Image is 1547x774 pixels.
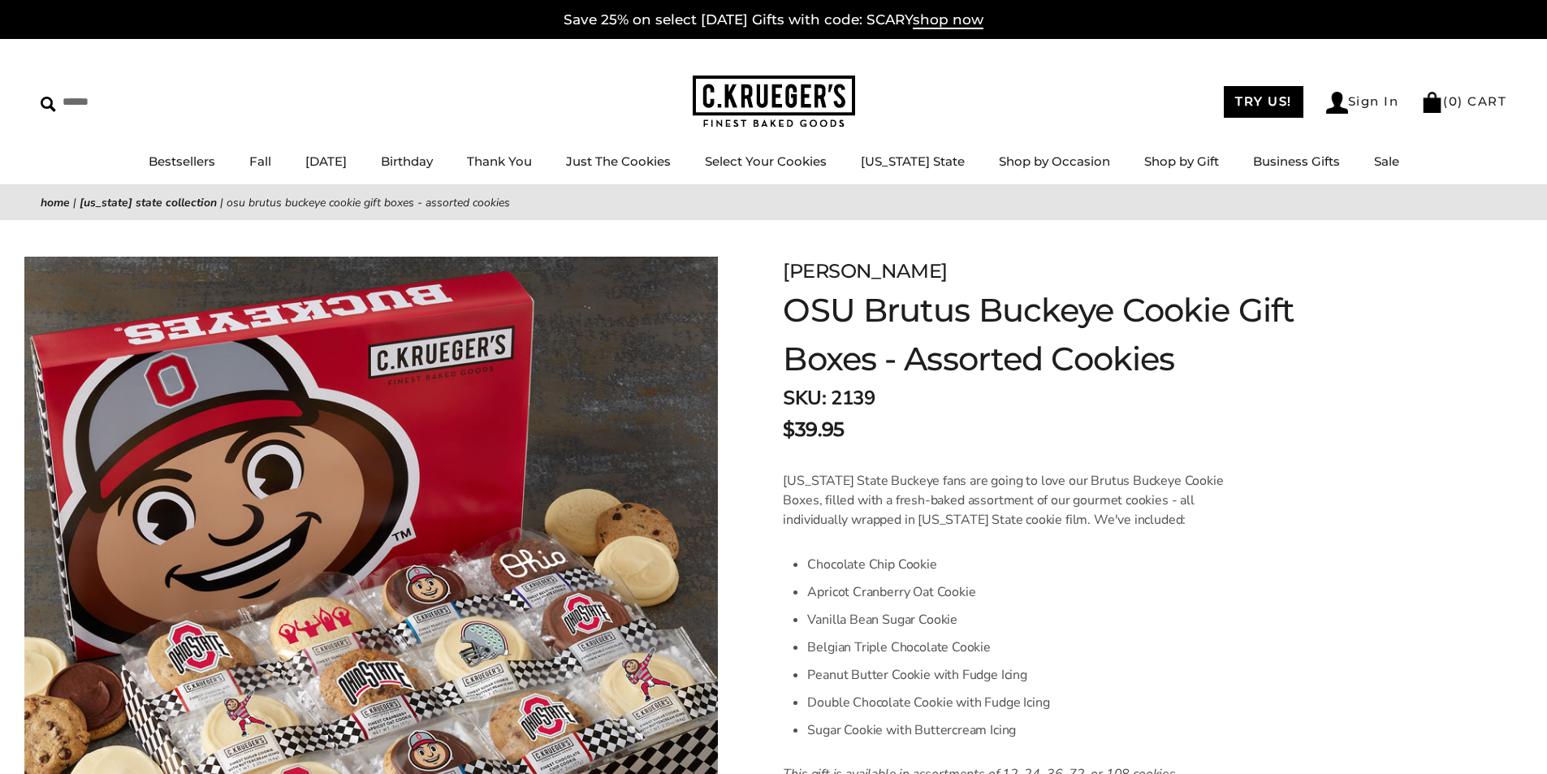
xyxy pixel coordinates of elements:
[913,11,983,29] span: shop now
[1253,154,1340,169] a: Business Gifts
[861,154,965,169] a: [US_STATE] State
[807,633,1227,661] li: Belgian Triple Chocolate Cookie
[1224,86,1303,118] a: TRY US!
[807,661,1227,689] li: Peanut Butter Cookie with Fudge Icing
[807,578,1227,606] li: Apricot Cranberry Oat Cookie
[564,11,983,29] a: Save 25% on select [DATE] Gifts with code: SCARYshop now
[783,415,844,444] span: $39.95
[807,689,1227,716] li: Double Chocolate Cookie with Fudge Icing
[381,154,433,169] a: Birthday
[693,76,855,128] img: C.KRUEGER'S
[1421,93,1506,109] a: (0) CART
[566,154,671,169] a: Just The Cookies
[41,193,1506,212] nav: breadcrumbs
[783,257,1301,286] div: [PERSON_NAME]
[705,154,827,169] a: Select Your Cookies
[227,195,510,210] span: OSU Brutus Buckeye Cookie Gift Boxes - Assorted Cookies
[249,154,271,169] a: Fall
[1421,92,1443,113] img: Bag
[1326,92,1348,114] img: Account
[807,551,1227,578] li: Chocolate Chip Cookie
[999,154,1110,169] a: Shop by Occasion
[1449,93,1458,109] span: 0
[80,195,217,210] a: [US_STATE] State Collection
[149,154,215,169] a: Bestsellers
[807,606,1227,633] li: Vanilla Bean Sugar Cookie
[783,471,1227,530] p: [US_STATE] State Buckeye fans are going to love our Brutus Buckeye Cookie Boxes, filled with a fr...
[783,385,826,411] strong: SKU:
[783,286,1301,383] h1: OSU Brutus Buckeye Cookie Gift Boxes - Assorted Cookies
[1326,92,1399,114] a: Sign In
[41,195,70,210] a: Home
[807,716,1227,744] li: Sugar Cookie with Buttercream Icing
[73,195,76,210] span: |
[467,154,532,169] a: Thank You
[305,154,347,169] a: [DATE]
[1144,154,1219,169] a: Shop by Gift
[1374,154,1399,169] a: Sale
[831,385,875,411] span: 2139
[220,195,223,210] span: |
[41,97,56,112] img: Search
[41,89,234,115] input: Search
